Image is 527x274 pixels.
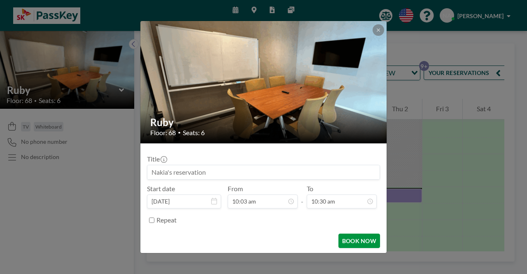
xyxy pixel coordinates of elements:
label: From [228,185,243,193]
span: - [301,187,303,206]
span: • [178,129,181,136]
label: To [307,185,313,193]
span: Floor: 68 [150,129,176,137]
h2: Ruby [150,116,378,129]
label: Title [147,155,166,163]
button: BOOK NOW [338,234,380,248]
label: Start date [147,185,175,193]
input: Nakia's reservation [147,165,380,179]
img: 537.gif [140,10,387,154]
span: Seats: 6 [183,129,205,137]
label: Repeat [156,216,177,224]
